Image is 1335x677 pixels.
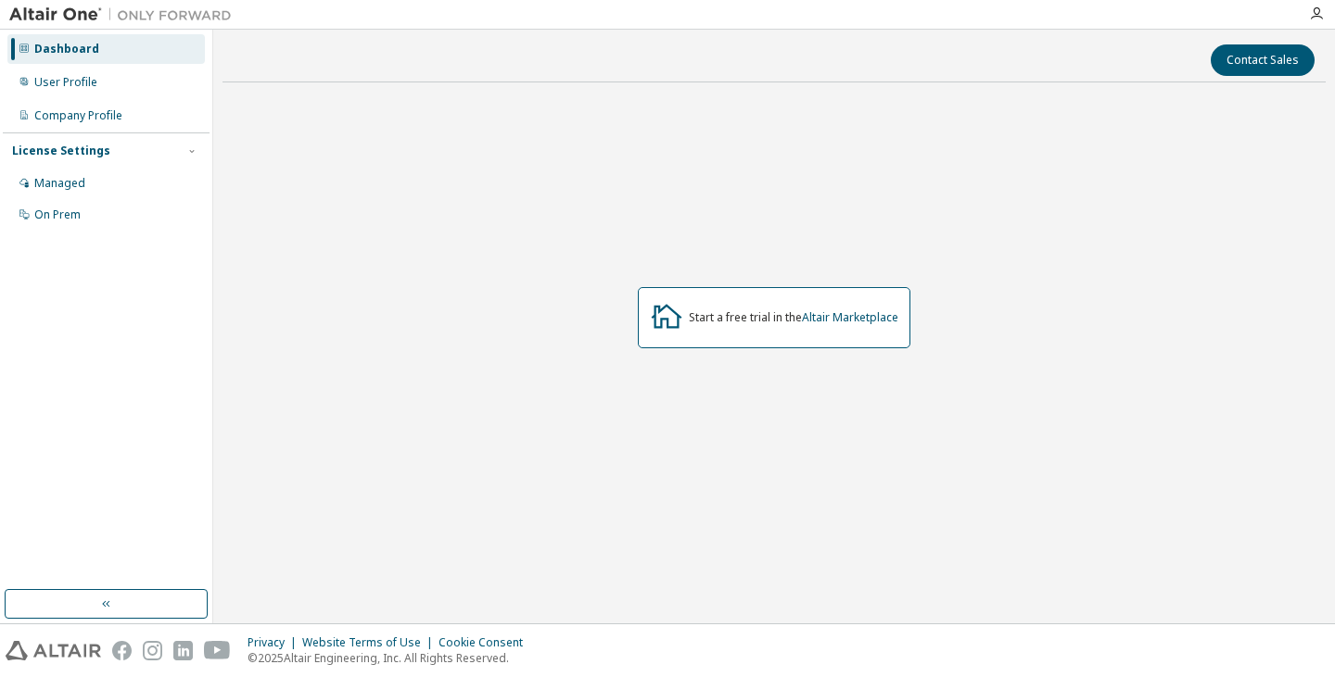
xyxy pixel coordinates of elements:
[34,108,122,123] div: Company Profile
[439,635,534,650] div: Cookie Consent
[34,207,81,222] div: On Prem
[34,75,97,90] div: User Profile
[204,641,231,660] img: youtube.svg
[1211,44,1315,76] button: Contact Sales
[173,641,193,660] img: linkedin.svg
[9,6,241,24] img: Altair One
[112,641,132,660] img: facebook.svg
[6,641,101,660] img: altair_logo.svg
[689,310,898,325] div: Start a free trial in the
[302,635,439,650] div: Website Terms of Use
[143,641,162,660] img: instagram.svg
[802,309,898,325] a: Altair Marketplace
[34,176,85,191] div: Managed
[248,650,534,666] p: © 2025 Altair Engineering, Inc. All Rights Reserved.
[12,144,110,158] div: License Settings
[34,42,99,56] div: Dashboard
[248,635,302,650] div: Privacy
